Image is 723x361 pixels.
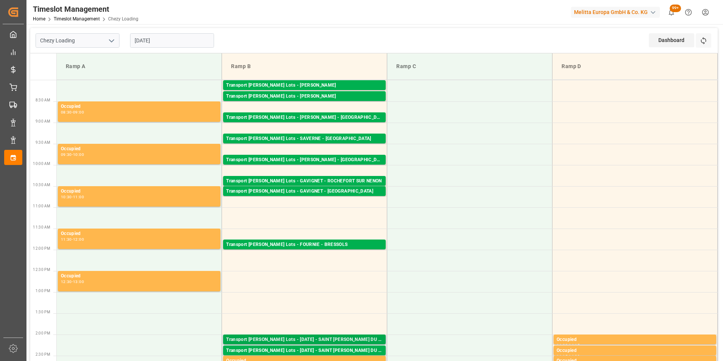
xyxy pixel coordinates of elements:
[226,89,383,96] div: Pallets: 14,TU: 408,City: CARQUEFOU,Arrival: [DATE] 00:00:00
[72,280,73,283] div: -
[663,4,680,21] button: show 100 new notifications
[226,195,383,202] div: Pallets: 20,TU: 1032,City: [GEOGRAPHIC_DATA],Arrival: [DATE] 00:00:00
[130,33,214,48] input: DD-MM-YYYY
[61,145,217,153] div: Occupied
[73,110,84,114] div: 09:00
[557,355,568,358] div: 14:15
[226,82,383,89] div: Transport [PERSON_NAME] Lots - [PERSON_NAME]
[226,355,383,361] div: Pallets: 3,TU: 716,City: [GEOGRAPHIC_DATA][PERSON_NAME],Arrival: [DATE] 00:00:00
[226,347,383,355] div: Transport [PERSON_NAME] Lots - [DATE] - SAINT [PERSON_NAME] DU CRAU
[72,238,73,241] div: -
[61,103,217,110] div: Occupied
[33,183,50,187] span: 10:30 AM
[36,140,50,145] span: 9:30 AM
[557,336,713,344] div: Occupied
[73,195,84,199] div: 11:00
[33,225,50,229] span: 11:30 AM
[226,143,383,149] div: Pallets: ,TU: 56,City: [GEOGRAPHIC_DATA],Arrival: [DATE] 00:00:00
[36,119,50,123] span: 9:00 AM
[36,310,50,314] span: 1:30 PM
[228,59,381,73] div: Ramp B
[54,16,100,22] a: Timeslot Management
[226,249,383,255] div: Pallets: 8,TU: 723,City: [GEOGRAPHIC_DATA],Arrival: [DATE] 00:00:00
[36,331,50,335] span: 2:00 PM
[33,268,50,272] span: 12:30 PM
[226,100,383,107] div: Pallets: 9,TU: 512,City: CARQUEFOU,Arrival: [DATE] 00:00:00
[649,33,694,47] div: Dashboard
[571,5,663,19] button: Melitta Europa GmbH & Co. KG
[33,16,45,22] a: Home
[73,280,84,283] div: 13:00
[33,3,138,15] div: Timeslot Management
[36,352,50,356] span: 2:30 PM
[670,5,681,12] span: 99+
[36,289,50,293] span: 1:00 PM
[61,110,72,114] div: 08:30
[61,238,72,241] div: 11:30
[33,246,50,251] span: 12:00 PM
[61,195,72,199] div: 10:30
[571,7,660,18] div: Melitta Europa GmbH & Co. KG
[226,164,383,170] div: Pallets: ,TU: 448,City: [GEOGRAPHIC_DATA],Arrival: [DATE] 00:00:00
[72,153,73,156] div: -
[226,177,383,185] div: Transport [PERSON_NAME] Lots - GAVIGNET - ROCHEFORT SUR NENON
[226,241,383,249] div: Transport [PERSON_NAME] Lots - FOURNIE - BRESSOLS
[568,355,569,358] div: -
[226,135,383,143] div: Transport [PERSON_NAME] Lots - SAVERNE - [GEOGRAPHIC_DATA]
[568,344,569,347] div: -
[73,153,84,156] div: 10:00
[680,4,697,21] button: Help Center
[557,344,568,347] div: 14:00
[226,336,383,344] div: Transport [PERSON_NAME] Lots - [DATE] - SAINT [PERSON_NAME] DU CRAU
[557,347,713,355] div: Occupied
[569,344,580,347] div: 14:15
[61,153,72,156] div: 09:30
[393,59,546,73] div: Ramp C
[36,33,119,48] input: Type to search/select
[61,230,217,238] div: Occupied
[226,344,383,350] div: Pallets: 2,TU: 671,City: [GEOGRAPHIC_DATA][PERSON_NAME],Arrival: [DATE] 00:00:00
[226,121,383,128] div: Pallets: 6,TU: 273,City: [GEOGRAPHIC_DATA],Arrival: [DATE] 00:00:00
[61,280,72,283] div: 12:30
[63,59,216,73] div: Ramp A
[106,35,117,47] button: open menu
[72,195,73,199] div: -
[33,204,50,208] span: 11:00 AM
[559,59,711,73] div: Ramp D
[226,188,383,195] div: Transport [PERSON_NAME] Lots - GAVIGNET - [GEOGRAPHIC_DATA]
[226,156,383,164] div: Transport [PERSON_NAME] Lots - [PERSON_NAME] - [GEOGRAPHIC_DATA]
[226,114,383,121] div: Transport [PERSON_NAME] Lots - [PERSON_NAME] - [GEOGRAPHIC_DATA]
[33,162,50,166] span: 10:00 AM
[61,188,217,195] div: Occupied
[61,272,217,280] div: Occupied
[36,98,50,102] span: 8:30 AM
[72,110,73,114] div: -
[73,238,84,241] div: 12:00
[226,185,383,191] div: Pallets: 3,TU: 56,City: ROCHEFORT SUR NENON,Arrival: [DATE] 00:00:00
[226,93,383,100] div: Transport [PERSON_NAME] Lots - [PERSON_NAME]
[569,355,580,358] div: 14:30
